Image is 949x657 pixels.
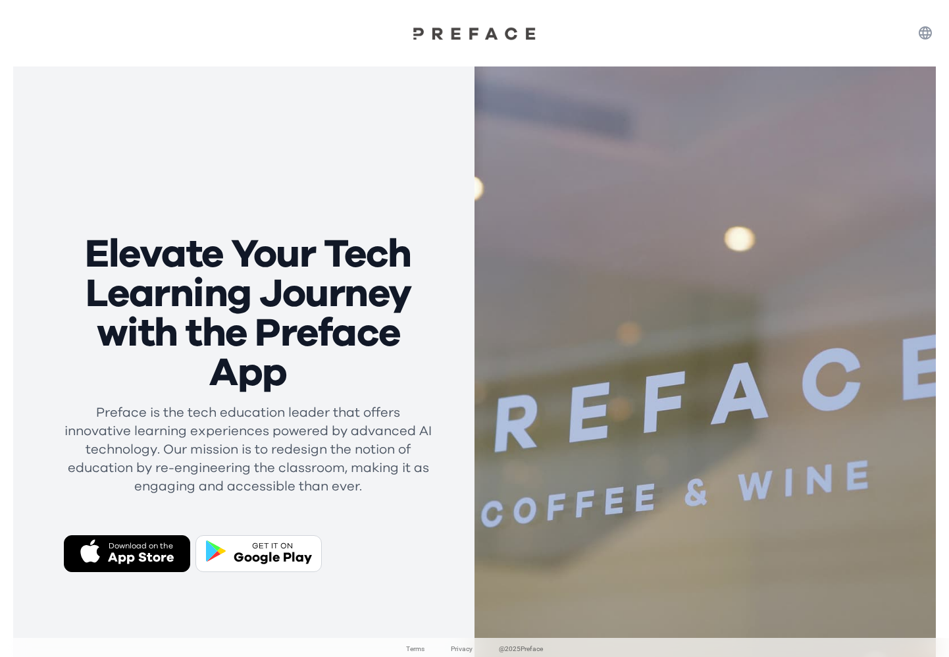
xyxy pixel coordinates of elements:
[64,235,432,393] h1: Elevate Your Tech Learning Journey with the Preface App
[108,540,174,551] div: Download on the
[108,548,174,567] div: App Store
[64,404,432,496] p: Preface is the tech education leader that offers innovative learning experiences powered by advan...
[409,26,540,40] img: Preface Logo
[195,535,322,572] button: GET IT ONGoogle Play
[64,535,190,572] button: Download on theApp Store
[234,540,312,551] div: GET IT ON
[499,643,543,654] span: @ 2025 Preface
[451,644,473,653] a: Privacy
[234,548,312,567] div: Google Play
[406,644,424,653] a: Terms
